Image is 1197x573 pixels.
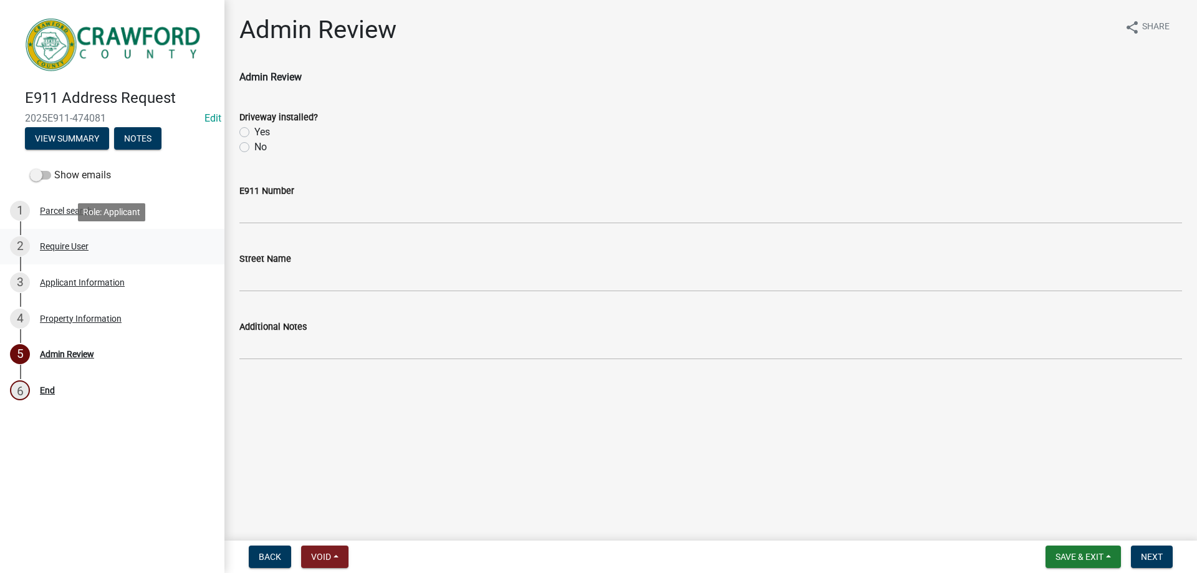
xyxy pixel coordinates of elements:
[40,242,89,251] div: Require User
[25,112,199,124] span: 2025E911-474081
[40,314,122,323] div: Property Information
[25,134,109,144] wm-modal-confirm: Summary
[1046,546,1121,568] button: Save & Exit
[1141,552,1163,562] span: Next
[254,140,267,155] label: No
[25,89,214,107] h4: E911 Address Request
[25,127,109,150] button: View Summary
[1055,552,1103,562] span: Save & Exit
[301,546,349,568] button: Void
[239,255,291,264] label: Street Name
[1115,15,1180,39] button: shareShare
[10,201,30,221] div: 1
[30,168,111,183] label: Show emails
[40,350,94,359] div: Admin Review
[114,134,161,144] wm-modal-confirm: Notes
[40,206,92,215] div: Parcel search
[78,203,145,221] div: Role: Applicant
[239,323,307,332] label: Additional Notes
[10,309,30,329] div: 4
[10,380,30,400] div: 6
[10,272,30,292] div: 3
[10,344,30,364] div: 5
[25,13,204,76] img: Crawford County, Georgia
[1125,20,1140,35] i: share
[40,278,125,287] div: Applicant Information
[259,552,281,562] span: Back
[10,236,30,256] div: 2
[239,15,397,45] h1: Admin Review
[239,71,302,83] strong: Admin Review
[254,125,270,140] label: Yes
[204,112,221,124] a: Edit
[1142,20,1170,35] span: Share
[1131,546,1173,568] button: Next
[204,112,221,124] wm-modal-confirm: Edit Application Number
[40,386,55,395] div: End
[239,187,294,196] label: E911 Number
[249,546,291,568] button: Back
[311,552,331,562] span: Void
[114,127,161,150] button: Notes
[239,113,318,122] label: Driveway installed?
